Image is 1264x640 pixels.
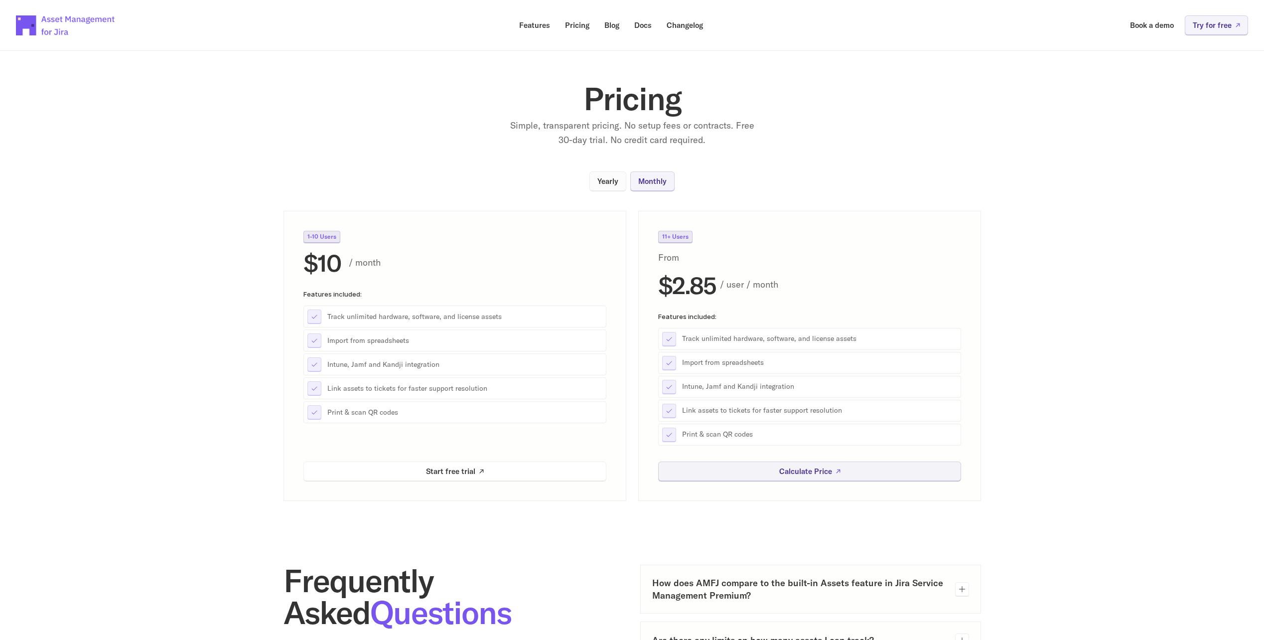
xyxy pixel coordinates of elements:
p: Track unlimited hardware, software, and license assets [682,334,957,344]
a: Blog [597,15,626,35]
a: Pricing [558,15,596,35]
h2: $10 [303,251,341,275]
p: Book a demo [1130,21,1174,29]
p: Intune, Jamf and Kandji integration [682,382,957,392]
p: Features [519,21,550,29]
p: Calculate Price [779,468,832,475]
p: Link assets to tickets for faster support resolution [682,406,957,416]
p: Monthly [638,177,667,185]
h3: How does AMFJ compare to the built-in Assets feature in Jira Service Management Premium? [652,577,947,602]
a: Features [512,15,557,35]
p: Try for free [1193,21,1232,29]
h2: $2.85 [658,273,716,297]
p: Docs [634,21,652,29]
p: Blog [604,21,619,29]
a: Calculate Price [658,462,961,481]
p: Link assets to tickets for faster support resolution [327,383,602,393]
p: Yearly [597,177,618,185]
p: Features included: [303,291,606,298]
a: Book a demo [1123,15,1181,35]
p: Features included: [658,313,961,320]
p: Track unlimited hardware, software, and license assets [327,312,602,321]
p: / month [349,255,606,270]
a: Changelog [660,15,710,35]
p: Print & scan QR codes [682,430,957,440]
h1: Pricing [433,83,832,115]
a: Docs [627,15,659,35]
p: / user / month [720,278,961,292]
p: Changelog [667,21,703,29]
p: Pricing [565,21,589,29]
a: Start free trial [303,462,606,481]
a: Try for free [1185,15,1248,35]
p: 11+ Users [662,234,689,240]
p: Simple, transparent pricing. No setup fees or contracts. Free 30-day trial. No credit card required. [508,119,757,148]
h2: Frequently Asked [283,565,624,629]
p: Intune, Jamf and Kandji integration [327,359,602,369]
p: 1-10 Users [307,234,336,240]
p: From [658,251,703,265]
p: Start free trial [426,468,475,475]
span: Questions [370,592,511,633]
p: Print & scan QR codes [327,407,602,417]
p: Import from spreadsheets [327,335,602,345]
p: Import from spreadsheets [682,358,957,368]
